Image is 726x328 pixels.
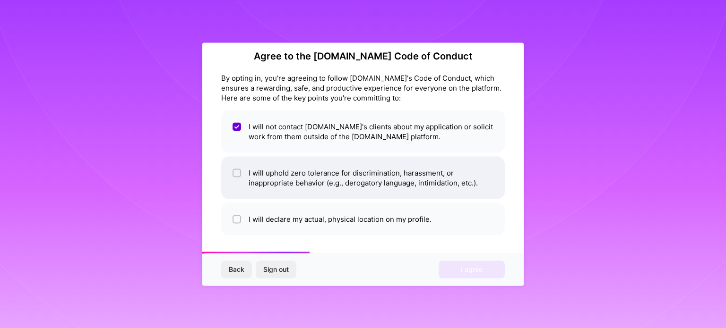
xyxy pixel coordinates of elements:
[221,110,505,152] li: I will not contact [DOMAIN_NAME]'s clients about my application or solicit work from them outside...
[221,50,505,61] h2: Agree to the [DOMAIN_NAME] Code of Conduct
[221,261,252,278] button: Back
[229,265,244,274] span: Back
[256,261,296,278] button: Sign out
[221,73,505,102] div: By opting in, you're agreeing to follow [DOMAIN_NAME]'s Code of Conduct, which ensures a rewardin...
[221,156,505,199] li: I will uphold zero tolerance for discrimination, harassment, or inappropriate behavior (e.g., der...
[221,202,505,235] li: I will declare my actual, physical location on my profile.
[263,265,289,274] span: Sign out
